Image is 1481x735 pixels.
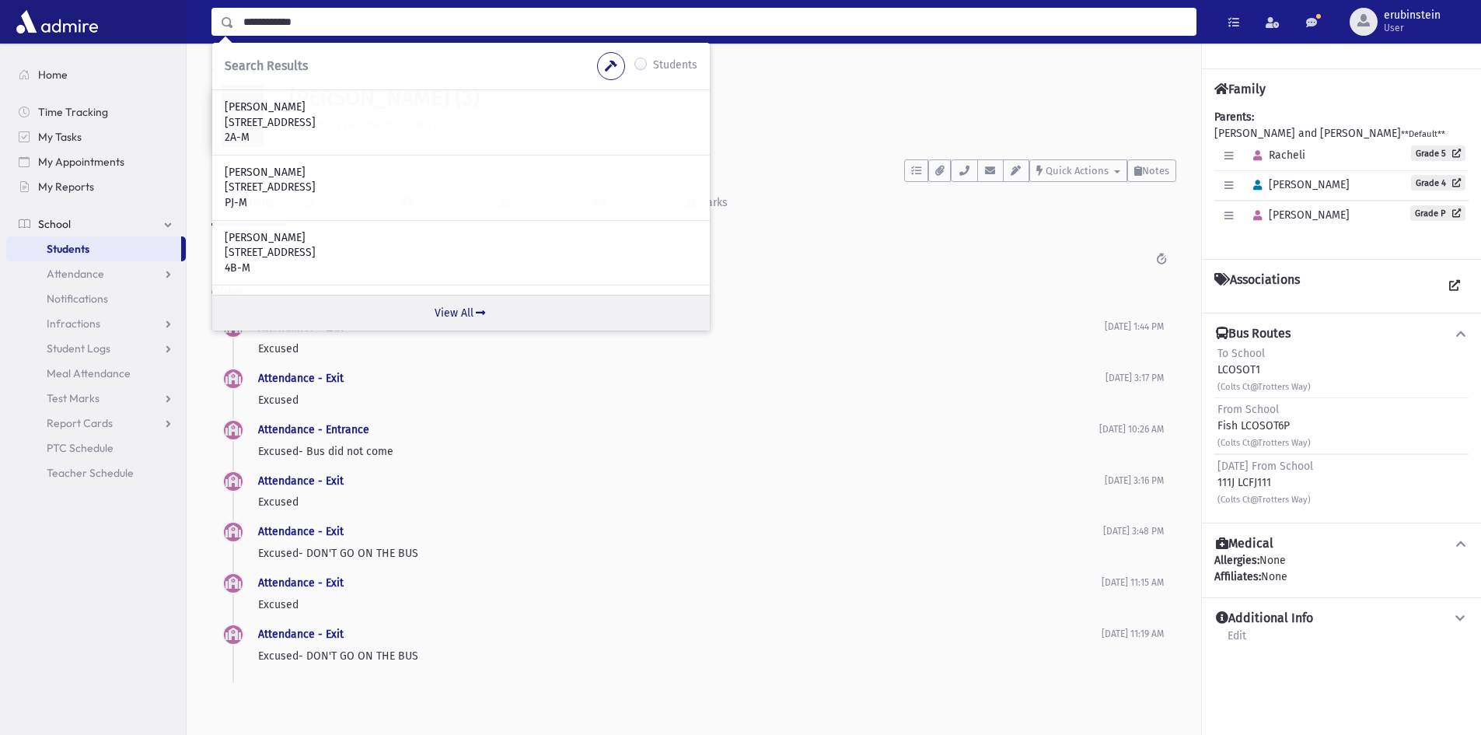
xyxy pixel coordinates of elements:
[289,117,1176,132] h6: 2 Colts St [PERSON_NAME]
[1216,326,1291,342] h4: Bus Routes
[1214,552,1469,585] div: None
[1105,475,1164,486] span: [DATE] 3:16 PM
[225,165,697,180] p: [PERSON_NAME]
[1217,345,1311,394] div: LCOSOT1
[1105,321,1164,332] span: [DATE] 1:44 PM
[225,245,697,261] p: [STREET_ADDRESS]
[47,416,113,430] span: Report Cards
[1246,208,1350,222] span: [PERSON_NAME]
[1217,458,1313,507] div: 111J LCFJ111
[1029,159,1127,182] button: Quick Actions
[1217,382,1311,392] small: (Colts Ct@Trotters Way)
[258,597,1102,613] p: Excused
[6,286,186,311] a: Notifications
[6,124,186,149] a: My Tasks
[695,196,728,209] div: Marks
[38,217,71,231] span: School
[653,57,697,75] label: Students
[38,130,82,144] span: My Tasks
[1216,536,1273,552] h4: Medical
[38,105,108,119] span: Time Tracking
[1227,627,1247,655] a: Edit
[6,386,186,411] a: Test Marks
[225,165,697,211] a: [PERSON_NAME] [STREET_ADDRESS] PJ-M
[258,648,1102,664] p: Excused- DON'T GO ON THE BUS
[258,392,1106,408] p: Excused
[1410,205,1465,221] a: Grade P
[1214,326,1469,342] button: Bus Routes
[6,62,186,87] a: Home
[12,6,102,37] img: AdmirePro
[234,8,1196,36] input: Search
[6,174,186,199] a: My Reports
[225,115,697,131] p: [STREET_ADDRESS]
[225,195,697,211] p: PJ-M
[6,212,186,236] a: School
[1142,165,1169,177] span: Notes
[1214,569,1469,585] div: None
[6,100,186,124] a: Time Tracking
[258,372,344,385] a: Attendance - Exit
[6,236,181,261] a: Students
[1214,109,1469,247] div: [PERSON_NAME] and [PERSON_NAME]
[1384,22,1441,34] span: User
[258,341,1105,357] p: Excused
[1217,347,1265,360] span: To School
[38,180,94,194] span: My Reports
[1046,165,1109,177] span: Quick Actions
[1214,570,1261,583] b: Affiliates:
[1102,577,1164,588] span: [DATE] 11:15 AM
[1214,272,1300,300] h4: Associations
[1217,460,1313,473] span: [DATE] From School
[47,441,114,455] span: PTC Schedule
[47,391,100,405] span: Test Marks
[1384,9,1441,22] span: erubinstein
[212,295,710,331] a: View All
[258,576,344,590] a: Attendance - Exit
[1099,424,1164,435] span: [DATE] 10:26 AM
[211,182,287,226] a: Activity
[1214,110,1254,124] b: Parents:
[225,180,697,195] p: [STREET_ADDRESS]
[6,261,186,286] a: Attendance
[1441,272,1469,300] a: View all Associations
[258,423,369,436] a: Attendance - Entrance
[1217,495,1311,505] small: (Colts Ct@Trotters Way)
[47,242,89,256] span: Students
[211,272,1176,312] h2: Older
[47,292,108,306] span: Notifications
[211,64,267,77] a: Students
[47,366,131,380] span: Meal Attendance
[1214,536,1469,552] button: Medical
[1217,403,1279,416] span: From School
[6,436,186,460] a: PTC Schedule
[1246,149,1305,162] span: Racheli
[1106,373,1164,383] span: [DATE] 3:17 PM
[47,317,100,331] span: Infractions
[6,460,186,485] a: Teacher Schedule
[289,85,1176,111] h1: [PERSON_NAME] (3)
[1214,611,1469,627] button: Additional Info
[38,68,68,82] span: Home
[1216,611,1313,627] h4: Additional Info
[6,361,186,386] a: Meal Attendance
[225,130,697,145] p: 2A-M
[1214,82,1266,96] h4: Family
[258,443,1099,460] p: Excused- Bus did not come
[1246,178,1350,191] span: [PERSON_NAME]
[47,267,104,281] span: Attendance
[211,62,267,85] nav: breadcrumb
[225,100,697,145] a: [PERSON_NAME] [STREET_ADDRESS] 2A-M
[6,311,186,336] a: Infractions
[225,261,697,276] p: 4B-M
[258,545,1103,562] p: Excused- DON'T GO ON THE BUS
[258,628,344,641] a: Attendance - Exit
[258,525,344,538] a: Attendance - Exit
[47,341,110,355] span: Student Logs
[225,230,697,246] p: [PERSON_NAME]
[1217,401,1311,450] div: Fish LCOSOT6P
[258,474,344,488] a: Attendance - Exit
[6,149,186,174] a: My Appointments
[1411,175,1465,191] a: Grade 4
[38,155,124,169] span: My Appointments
